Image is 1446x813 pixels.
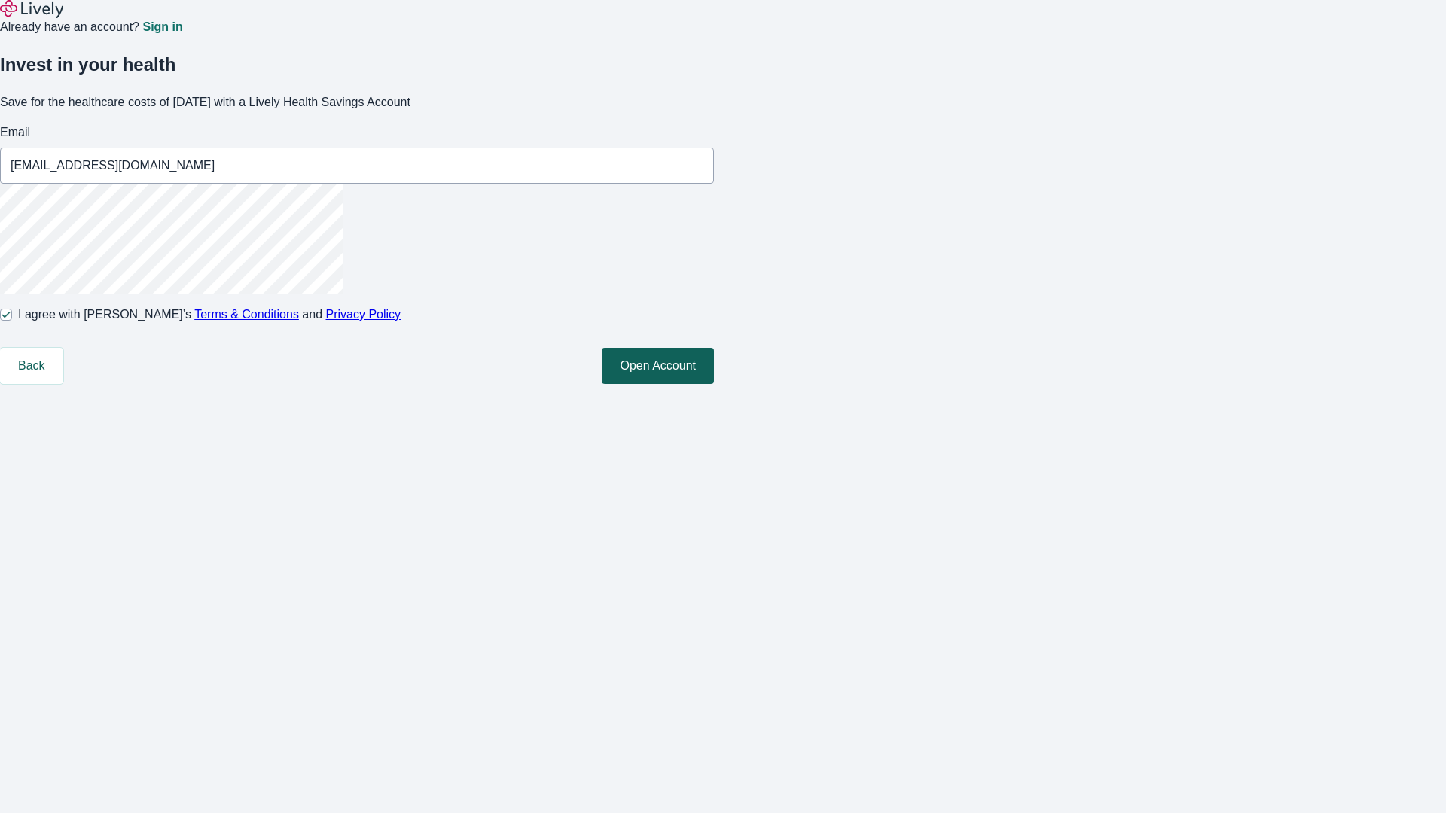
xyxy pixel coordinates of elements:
[326,308,401,321] a: Privacy Policy
[602,348,714,384] button: Open Account
[142,21,182,33] a: Sign in
[18,306,401,324] span: I agree with [PERSON_NAME]’s and
[194,308,299,321] a: Terms & Conditions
